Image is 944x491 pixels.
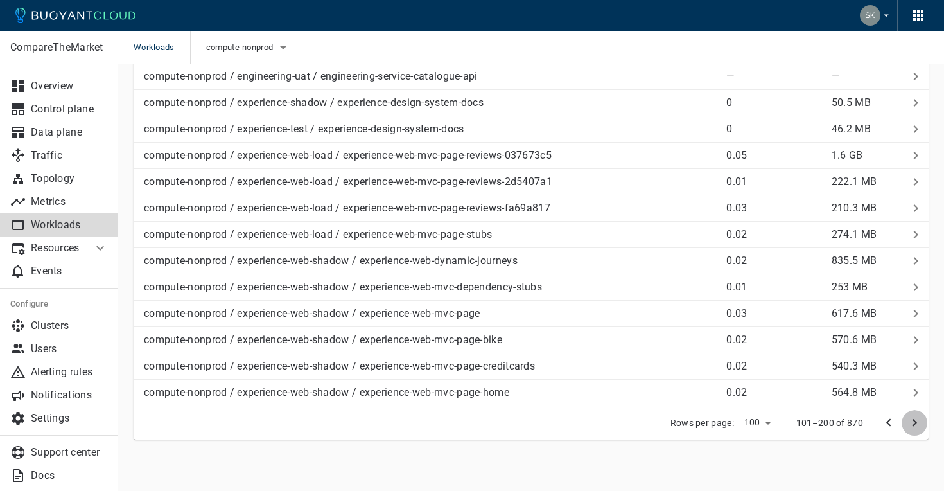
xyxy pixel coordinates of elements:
[726,307,821,320] p: 0.03
[144,228,493,241] p: compute-nonprod / experience-web-load / experience-web-mvc-page-stubs
[144,96,484,109] p: compute-nonprod / experience-shadow / experience-design-system-docs
[144,334,502,346] p: compute-nonprod / experience-web-shadow / experience-web-mvc-page-bike
[832,386,903,399] p: 564.8 MB
[31,366,108,379] p: Alerting rules
[832,307,903,320] p: 617.6 MB
[726,149,821,162] p: 0.05
[144,360,535,373] p: compute-nonprod / experience-web-shadow / experience-web-mvc-page-creditcards
[832,149,903,162] p: 1.6 GB
[832,228,903,241] p: 274.1 MB
[10,299,108,309] h5: Configure
[726,360,821,373] p: 0.02
[144,386,509,399] p: compute-nonprod / experience-web-shadow / experience-web-mvc-page-home
[832,175,903,188] p: 222.1 MB
[832,281,903,294] p: 253 MB
[31,195,108,208] p: Metrics
[144,70,478,83] p: compute-nonprod / engineering-uat / engineering-service-catalogue-api
[31,343,108,355] p: Users
[726,254,821,267] p: 0.02
[832,96,903,109] p: 50.5 MB
[144,202,550,215] p: compute-nonprod / experience-web-load / experience-web-mvc-page-reviews-fa69a817
[832,123,903,136] p: 46.2 MB
[726,123,821,136] p: 0
[206,42,276,53] span: compute-nonprod
[31,446,108,459] p: Support center
[31,80,108,93] p: Overview
[832,70,903,83] p: —
[860,5,880,26] img: Sailaja kotamraju
[726,96,821,109] p: 0
[31,469,108,482] p: Docs
[144,254,518,267] p: compute-nonprod / experience-web-shadow / experience-web-dynamic-journeys
[726,202,821,215] p: 0.03
[832,254,903,267] p: 835.5 MB
[31,172,108,185] p: Topology
[31,412,108,425] p: Settings
[876,410,902,436] button: previous page
[144,281,542,294] p: compute-nonprod / experience-web-shadow / experience-web-mvc-dependency-stubs
[726,228,821,241] p: 0.02
[31,319,108,332] p: Clusters
[144,307,480,320] p: compute-nonprod / experience-web-shadow / experience-web-mvc-page
[832,202,903,215] p: 210.3 MB
[31,126,108,139] p: Data plane
[134,31,190,64] span: Workloads
[726,334,821,346] p: 0.02
[832,334,903,346] p: 570.6 MB
[31,265,108,278] p: Events
[206,38,292,57] button: compute-nonprod
[726,70,821,83] p: —
[31,103,108,116] p: Control plane
[144,175,552,188] p: compute-nonprod / experience-web-load / experience-web-mvc-page-reviews-2d5407a1
[726,175,821,188] p: 0.01
[726,281,821,294] p: 0.01
[31,219,108,231] p: Workloads
[739,413,776,432] div: 100
[144,149,552,162] p: compute-nonprod / experience-web-load / experience-web-mvc-page-reviews-037673c5
[31,389,108,402] p: Notifications
[31,149,108,162] p: Traffic
[144,123,464,136] p: compute-nonprod / experience-test / experience-design-system-docs
[796,416,863,429] p: 101–200 of 870
[31,242,82,254] p: Resources
[902,410,927,436] button: next page
[670,416,734,429] p: Rows per page:
[10,41,107,54] p: CompareTheMarket
[726,386,821,399] p: 0.02
[832,360,903,373] p: 540.3 MB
